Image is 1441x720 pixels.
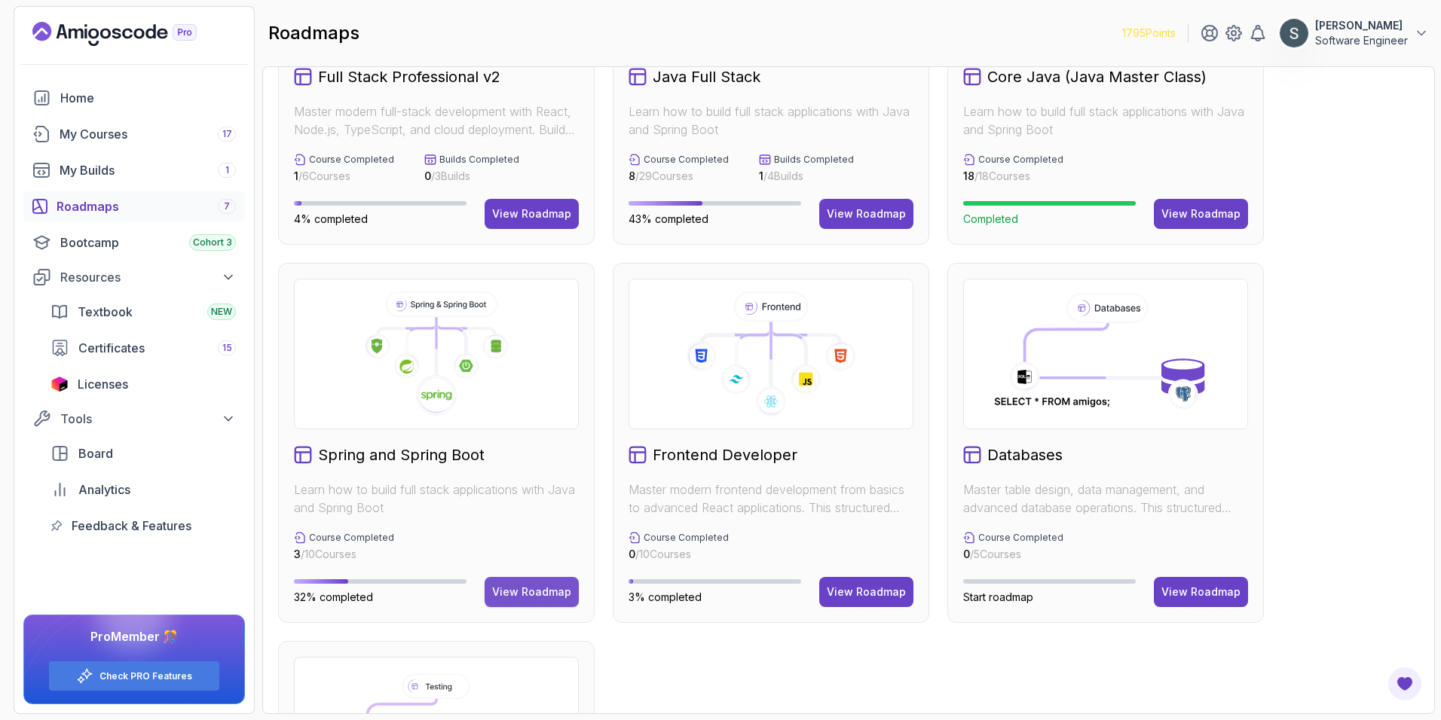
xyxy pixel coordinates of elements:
[60,161,236,179] div: My Builds
[41,333,245,363] a: certificates
[1279,18,1429,48] button: user profile image[PERSON_NAME]Software Engineer
[819,577,913,607] button: View Roadmap
[294,481,579,517] p: Learn how to build full stack applications with Java and Spring Boot
[222,128,232,140] span: 17
[644,532,729,544] p: Course Completed
[294,169,394,184] p: / 6 Courses
[23,155,245,185] a: builds
[963,548,970,560] span: 0
[963,212,1018,225] span: Completed
[629,548,635,560] span: 0
[78,375,128,393] span: Licenses
[978,532,1063,544] p: Course Completed
[99,670,192,682] a: Check PRO Features
[827,584,906,599] div: View Roadmap
[41,474,245,505] a: analytics
[23,264,245,291] button: Resources
[78,339,145,357] span: Certificates
[23,119,245,149] a: courses
[224,200,230,212] span: 7
[318,66,500,87] h2: Full Stack Professional v2
[294,590,373,603] span: 32% completed
[294,547,394,562] p: / 10 Courses
[492,206,571,221] div: View Roadmap
[485,577,579,607] button: View Roadmap
[629,102,913,139] p: Learn how to build full stack applications with Java and Spring Boot
[1154,577,1248,607] button: View Roadmap
[653,66,760,87] h2: Java Full Stack
[963,590,1033,603] span: Start roadmap
[78,303,133,321] span: Textbook
[1315,33,1408,48] p: Software Engineer
[827,206,906,221] div: View Roadmap
[424,169,519,184] p: / 3 Builds
[60,89,236,107] div: Home
[268,21,359,45] h2: roadmaps
[193,236,232,249] span: Cohort 3
[485,199,579,229] button: View Roadmap
[653,444,797,465] h2: Frontend Developer
[78,444,113,462] span: Board
[50,377,69,392] img: jetbrains icon
[978,154,1063,166] p: Course Completed
[309,154,394,166] p: Course Completed
[72,517,191,535] span: Feedback & Features
[439,154,519,166] p: Builds Completed
[294,548,301,560] span: 3
[492,584,571,599] div: View Roadmap
[629,169,729,184] p: / 29 Courses
[1154,199,1248,229] button: View Roadmap
[629,590,702,603] span: 3% completed
[963,169,1063,184] p: / 18 Courses
[211,306,232,318] span: NEW
[1387,666,1423,702] button: Open Feedback Button
[32,22,231,46] a: Landing page
[23,405,245,432] button: Tools
[963,481,1248,517] p: Master table design, data management, and advanced database operations. This structured learning ...
[41,297,245,327] a: textbook
[759,169,854,184] p: / 4 Builds
[318,444,485,465] h2: Spring and Spring Boot
[819,199,913,229] button: View Roadmap
[60,410,236,428] div: Tools
[987,444,1063,465] h2: Databases
[629,547,729,562] p: / 10 Courses
[294,102,579,139] p: Master modern full-stack development with React, Node.js, TypeScript, and cloud deployment. Build...
[644,154,729,166] p: Course Completed
[1280,19,1308,47] img: user profile image
[78,481,130,499] span: Analytics
[57,197,236,215] div: Roadmaps
[309,532,394,544] p: Course Completed
[60,233,236,252] div: Bootcamp
[60,268,236,286] div: Resources
[1161,206,1241,221] div: View Roadmap
[23,83,245,113] a: home
[963,102,1248,139] p: Learn how to build full stack applications with Java and Spring Boot
[1315,18,1408,33] p: [PERSON_NAME]
[963,547,1063,562] p: / 5 Courses
[987,66,1207,87] h2: Core Java (Java Master Class)
[759,169,763,182] span: 1
[1122,26,1176,41] p: 1795 Points
[424,169,431,182] span: 0
[48,661,220,691] button: Check PRO Features
[41,511,245,541] a: feedback
[60,125,236,143] div: My Courses
[629,169,635,182] span: 8
[222,342,232,354] span: 15
[629,481,913,517] p: Master modern frontend development from basics to advanced React applications. This structured le...
[963,169,974,182] span: 18
[294,169,298,182] span: 1
[629,212,708,225] span: 43% completed
[1161,584,1241,599] div: View Roadmap
[41,438,245,468] a: board
[41,369,245,399] a: licenses
[23,191,245,221] a: roadmaps
[774,154,854,166] p: Builds Completed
